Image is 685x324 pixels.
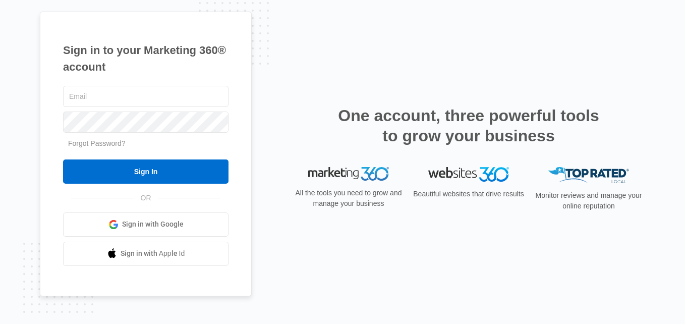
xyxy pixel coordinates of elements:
[63,212,229,237] a: Sign in with Google
[63,242,229,266] a: Sign in with Apple Id
[548,167,629,184] img: Top Rated Local
[121,248,185,259] span: Sign in with Apple Id
[292,188,405,209] p: All the tools you need to grow and manage your business
[63,86,229,107] input: Email
[63,159,229,184] input: Sign In
[532,190,645,211] p: Monitor reviews and manage your online reputation
[63,42,229,75] h1: Sign in to your Marketing 360® account
[68,139,126,147] a: Forgot Password?
[134,193,158,203] span: OR
[335,105,602,146] h2: One account, three powerful tools to grow your business
[412,189,525,199] p: Beautiful websites that drive results
[308,167,389,181] img: Marketing 360
[428,167,509,182] img: Websites 360
[122,219,184,230] span: Sign in with Google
